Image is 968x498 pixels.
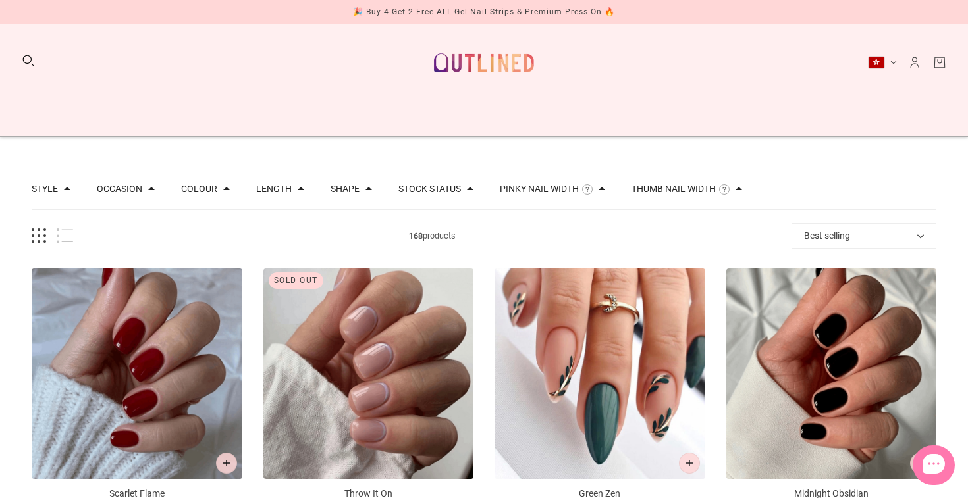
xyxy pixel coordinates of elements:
div: Sold out [269,272,323,289]
button: Filter by Occasion [97,184,142,193]
a: Account [907,55,922,70]
button: Filter by Colour [181,184,217,193]
button: List view [57,228,73,243]
b: 168 [409,231,423,241]
button: Filter by Stock status [398,184,461,193]
a: Cart [932,55,947,70]
button: Filter by Pinky Nail Width [500,184,579,193]
button: Add to cart [216,453,237,474]
span: products [73,229,792,243]
button: Hong Kong SAR [868,56,897,69]
button: Best selling [792,223,936,249]
button: Add to cart [679,453,700,474]
img: Throw It On-Press on Manicure-Outlined [263,268,474,479]
div: 🎉 Buy 4 Get 2 Free ALL Gel Nail Strips & Premium Press On 🔥 [353,5,615,19]
button: Filter by Shape [331,184,360,193]
button: Add to cart [910,453,931,474]
img: Scarlet Flame-Press on Manicure-Outlined [32,268,242,479]
button: Filter by Length [256,184,292,193]
button: Filter by Style [32,184,58,193]
img: Midnight Obsidian-Press on Manicure-Outlined [726,268,937,479]
button: Filter by Thumb Nail Width [632,184,716,193]
button: Grid view [32,228,46,243]
a: Outlined [426,35,542,91]
button: Search [21,53,36,68]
